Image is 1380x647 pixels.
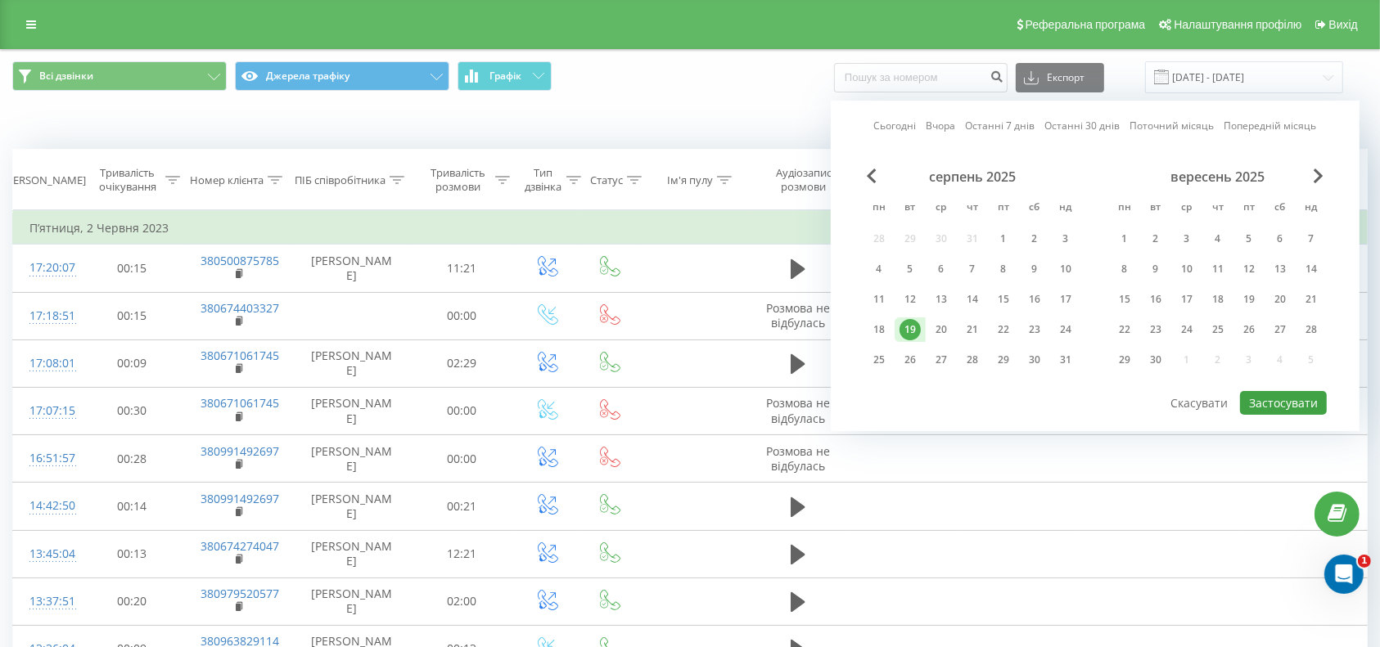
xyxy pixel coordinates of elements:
div: пт 5 вер 2025 р. [1233,227,1265,251]
a: 380991492697 [201,443,279,459]
div: 24 [1055,319,1076,340]
div: 16:51:57 [29,443,63,474]
div: 8 [1114,258,1135,280]
div: вт 12 серп 2025 р. [895,287,926,312]
div: 9 [1145,258,1166,280]
div: 13 [1270,258,1291,280]
a: 380991492697 [201,491,279,506]
a: 380671061745 [201,348,279,363]
div: 4 [1207,228,1229,249]
div: ср 24 вер 2025 р. [1171,317,1202,342]
div: 23 [1024,319,1045,340]
div: 27 [931,349,952,371]
div: 3 [1176,228,1197,249]
div: 11 [1207,258,1229,280]
div: 25 [868,349,890,371]
div: 14 [1301,258,1322,280]
div: 8 [993,258,1014,280]
abbr: понеділок [867,196,891,221]
div: нд 7 вер 2025 р. [1296,227,1327,251]
div: 19 [900,319,921,340]
span: Вихід [1329,18,1358,31]
a: 380979520577 [201,586,279,601]
abbr: вівторок [898,196,922,221]
div: ср 3 вер 2025 р. [1171,227,1202,251]
td: [PERSON_NAME] [293,435,410,483]
div: чт 7 серп 2025 р. [957,257,988,281]
div: 20 [931,319,952,340]
input: Пошук за номером [834,63,1008,92]
div: [PERSON_NAME] [3,173,86,187]
div: сб 20 вер 2025 р. [1265,287,1296,312]
div: ср 10 вер 2025 р. [1171,257,1202,281]
a: Попередній місяць [1224,119,1317,134]
div: пн 4 серп 2025 р. [864,257,895,281]
td: 00:15 [79,245,184,292]
td: [PERSON_NAME] [293,387,410,434]
td: 00:09 [79,339,184,387]
div: 12 [1238,258,1260,280]
span: 1 [1358,555,1371,568]
div: 13:45:04 [29,538,63,570]
div: 21 [1301,289,1322,310]
div: 22 [1114,319,1135,340]
div: 11 [868,289,890,310]
div: вт 16 вер 2025 р. [1140,287,1171,312]
div: вт 26 серп 2025 р. [895,348,926,372]
span: Розмова не відбулась [766,443,830,474]
div: 30 [1024,349,1045,371]
a: 380671061745 [201,395,279,411]
a: 380500875785 [201,253,279,268]
div: ср 13 серп 2025 р. [926,287,957,312]
div: 12 [900,289,921,310]
span: Графік [489,70,521,82]
div: 22 [993,319,1014,340]
div: пт 8 серп 2025 р. [988,257,1019,281]
td: [PERSON_NAME] [293,483,410,530]
td: 00:14 [79,483,184,530]
div: 30 [1145,349,1166,371]
div: сб 30 серп 2025 р. [1019,348,1050,372]
div: 5 [1238,228,1260,249]
div: 16 [1145,289,1166,310]
div: пт 1 серп 2025 р. [988,227,1019,251]
div: нд 17 серп 2025 р. [1050,287,1081,312]
abbr: понеділок [1112,196,1137,221]
td: [PERSON_NAME] [293,577,410,625]
td: 00:13 [79,530,184,577]
div: ср 6 серп 2025 р. [926,257,957,281]
button: Експорт [1016,63,1104,92]
div: пн 11 серп 2025 р. [864,287,895,312]
span: Розмова не відбулась [766,395,830,425]
div: пн 18 серп 2025 р. [864,317,895,342]
div: нд 10 серп 2025 р. [1050,257,1081,281]
div: 7 [962,258,983,280]
td: 02:00 [410,577,515,625]
div: 2 [1145,228,1166,249]
div: пн 25 серп 2025 р. [864,348,895,372]
div: 6 [1270,228,1291,249]
div: нд 21 вер 2025 р. [1296,287,1327,312]
div: Тривалість очікування [94,166,161,194]
div: серпень 2025 [864,168,1081,185]
div: чт 14 серп 2025 р. [957,287,988,312]
div: сб 16 серп 2025 р. [1019,287,1050,312]
button: Графік [458,61,552,91]
div: пт 26 вер 2025 р. [1233,317,1265,342]
div: 16 [1024,289,1045,310]
td: [PERSON_NAME] [293,530,410,577]
div: сб 2 серп 2025 р. [1019,227,1050,251]
div: 29 [993,349,1014,371]
div: чт 25 вер 2025 р. [1202,317,1233,342]
td: 00:20 [79,577,184,625]
div: 17:07:15 [29,395,63,427]
div: 10 [1176,258,1197,280]
div: 28 [1301,319,1322,340]
div: сб 13 вер 2025 р. [1265,257,1296,281]
div: 9 [1024,258,1045,280]
td: [PERSON_NAME] [293,245,410,292]
td: 00:15 [79,292,184,339]
div: ср 17 вер 2025 р. [1171,287,1202,312]
div: 1 [1114,228,1135,249]
abbr: субота [1268,196,1292,221]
